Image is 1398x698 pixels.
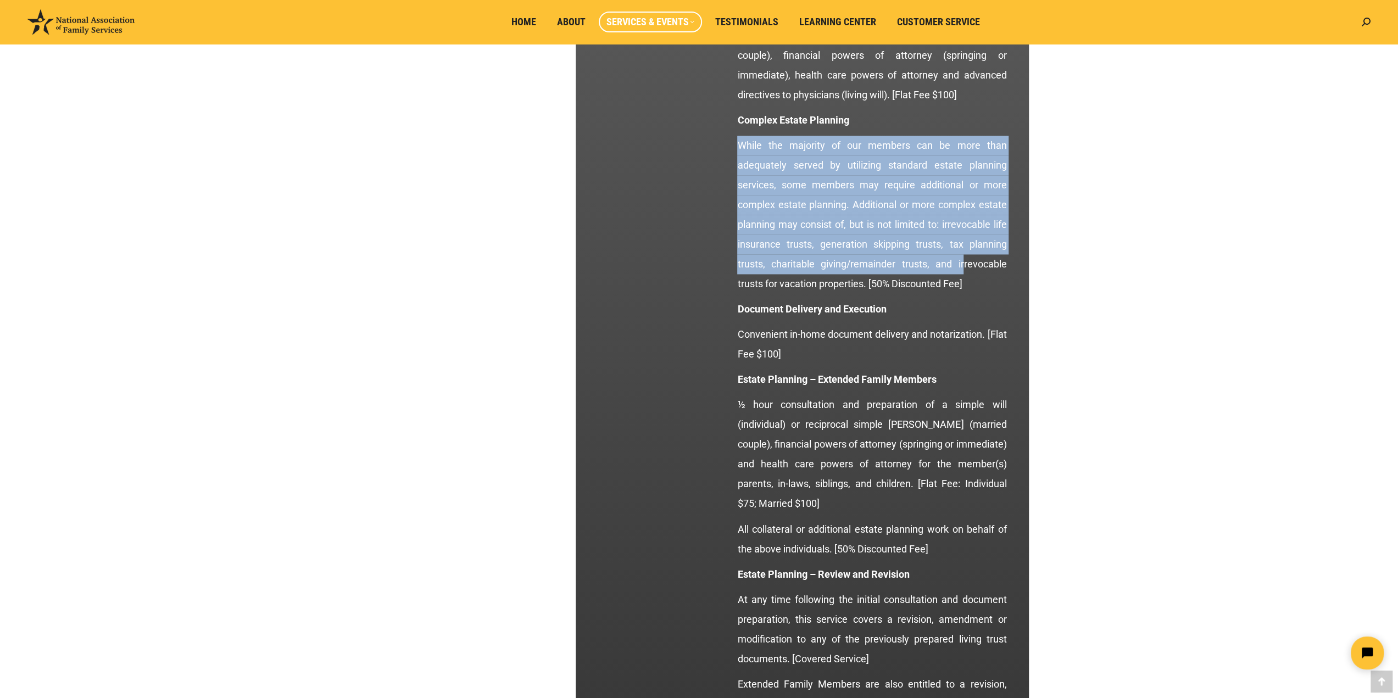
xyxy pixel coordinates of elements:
[737,136,1006,294] p: While the majority of our members can be more than adequately served by utilizing standard estate...
[737,114,849,126] strong: Complex Estate Planning
[889,12,988,32] a: Customer Service
[715,16,778,28] span: Testimonials
[511,16,536,28] span: Home
[737,395,1006,513] p: ½ hour consultation and preparation of a simple will (individual) or reciprocal simple [PERSON_NA...
[737,568,909,579] strong: Estate Planning – Review and Revision
[897,16,980,28] span: Customer Service
[549,12,593,32] a: About
[27,9,135,35] img: National Association of Family Services
[708,12,786,32] a: Testimonials
[737,519,1006,559] p: All collateral or additional estate planning work on behalf of the above individuals. [50% Discou...
[606,16,694,28] span: Services & Events
[737,6,1006,105] p: ½ hour consultation and preparation of a simple will (individual) or reciprocal simple [PERSON_NA...
[504,12,544,32] a: Home
[737,325,1006,364] p: Convenient in-home document delivery and notarization. [Flat Fee $100]
[737,303,886,315] strong: Document Delivery and Execution
[737,589,1006,668] p: At any time following the initial consultation and document preparation, this service covers a re...
[799,16,876,28] span: Learning Center
[737,373,936,385] strong: Estate Planning – Extended Family Members
[792,12,884,32] a: Learning Center
[1204,627,1393,679] iframe: Tidio Chat
[557,16,586,28] span: About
